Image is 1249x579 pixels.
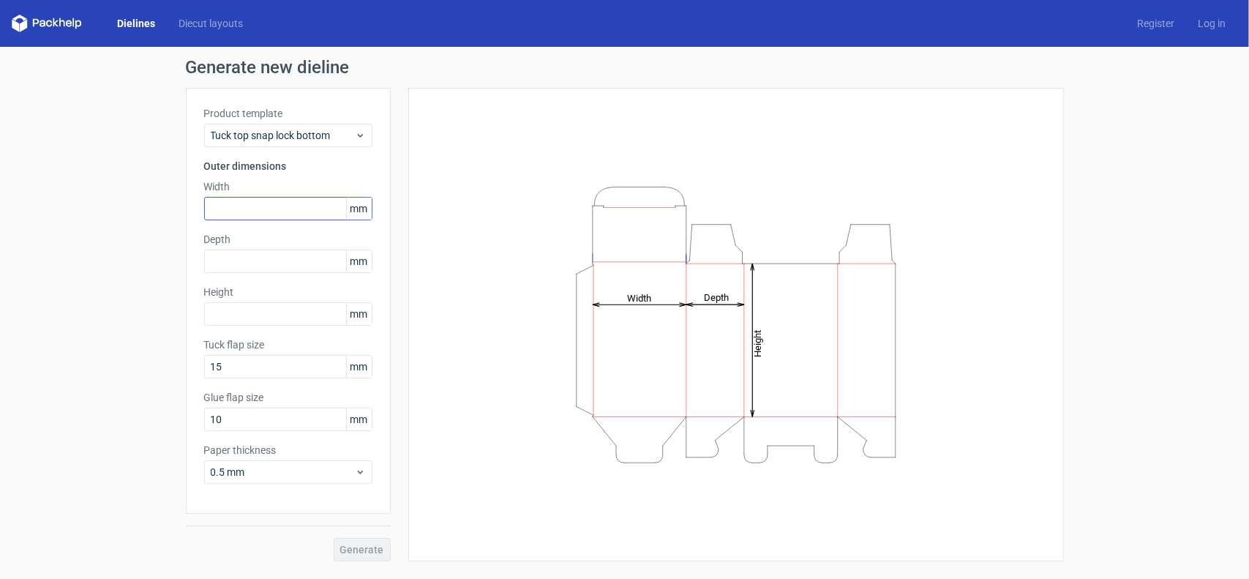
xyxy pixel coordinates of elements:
[626,292,650,303] tspan: Width
[204,106,372,121] label: Product template
[186,59,1064,76] h1: Generate new dieline
[204,390,372,405] label: Glue flap size
[211,465,355,479] span: 0.5 mm
[1125,16,1186,31] a: Register
[704,292,729,303] tspan: Depth
[211,128,355,143] span: Tuck top snap lock bottom
[346,303,372,325] span: mm
[752,329,763,356] tspan: Height
[204,443,372,457] label: Paper thickness
[105,16,167,31] a: Dielines
[346,356,372,378] span: mm
[204,159,372,173] h3: Outer dimensions
[346,250,372,272] span: mm
[1186,16,1237,31] a: Log in
[346,198,372,220] span: mm
[346,408,372,430] span: mm
[204,179,372,194] label: Width
[204,285,372,299] label: Height
[204,337,372,352] label: Tuck flap size
[204,232,372,247] label: Depth
[167,16,255,31] a: Diecut layouts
